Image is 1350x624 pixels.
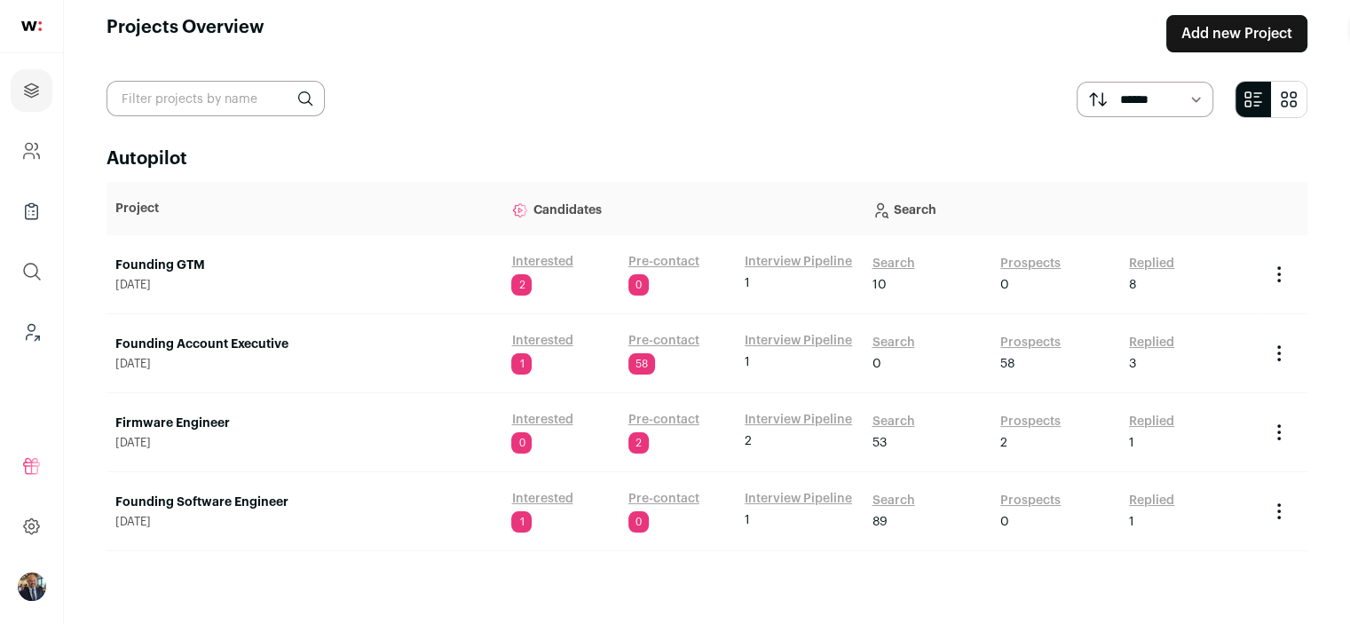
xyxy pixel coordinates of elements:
[115,357,493,371] span: [DATE]
[511,511,532,533] span: 1
[872,191,1250,226] p: Search
[21,21,42,31] img: wellfound-shorthand-0d5821cbd27db2630d0214b213865d53afaa358527fdda9d0ea32b1df1b89c2c.svg
[1268,343,1290,364] button: Project Actions
[1268,264,1290,285] button: Project Actions
[115,436,493,450] span: [DATE]
[745,353,750,371] span: 1
[1166,15,1307,52] a: Add new Project
[511,490,572,508] a: Interested
[872,334,914,351] a: Search
[511,411,572,429] a: Interested
[745,332,852,350] a: Interview Pipeline
[11,190,52,233] a: Company Lists
[1268,422,1290,443] button: Project Actions
[18,573,46,601] button: Open dropdown
[628,411,699,429] a: Pre-contact
[628,274,649,296] span: 0
[11,130,52,172] a: Company and ATS Settings
[107,81,325,116] input: Filter projects by name
[11,311,52,353] a: Leads (Backoffice)
[745,432,752,450] span: 2
[511,432,532,454] span: 0
[107,146,1307,171] h2: Autopilot
[1129,355,1136,373] span: 3
[115,415,493,432] a: Firmware Engineer
[115,336,493,353] a: Founding Account Executive
[1000,492,1061,509] a: Prospects
[628,253,699,271] a: Pre-contact
[745,253,852,271] a: Interview Pipeline
[1000,255,1061,273] a: Prospects
[745,274,750,292] span: 1
[1268,501,1290,522] button: Project Actions
[745,511,750,529] span: 1
[745,411,852,429] a: Interview Pipeline
[11,69,52,112] a: Projects
[511,253,572,271] a: Interested
[1000,413,1061,430] a: Prospects
[511,274,532,296] span: 2
[1000,334,1061,351] a: Prospects
[1129,492,1174,509] a: Replied
[628,432,649,454] span: 2
[1129,413,1174,430] a: Replied
[872,276,886,294] span: 10
[872,413,914,430] a: Search
[628,511,649,533] span: 0
[745,490,852,508] a: Interview Pipeline
[18,573,46,601] img: 18202275-medium_jpg
[1000,355,1014,373] span: 58
[107,15,264,52] h1: Projects Overview
[872,255,914,273] a: Search
[1129,255,1174,273] a: Replied
[1129,513,1134,531] span: 1
[872,355,880,373] span: 0
[872,513,887,531] span: 89
[115,494,493,511] a: Founding Software Engineer
[115,200,493,217] p: Project
[1129,334,1174,351] a: Replied
[115,257,493,274] a: Founding GTM
[511,191,854,226] p: Candidates
[1129,434,1134,452] span: 1
[628,332,699,350] a: Pre-contact
[511,332,572,350] a: Interested
[1000,513,1009,531] span: 0
[872,492,914,509] a: Search
[115,278,493,292] span: [DATE]
[511,353,532,375] span: 1
[1000,276,1009,294] span: 0
[1000,434,1007,452] span: 2
[1129,276,1136,294] span: 8
[115,515,493,529] span: [DATE]
[628,490,699,508] a: Pre-contact
[628,353,655,375] span: 58
[872,434,886,452] span: 53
